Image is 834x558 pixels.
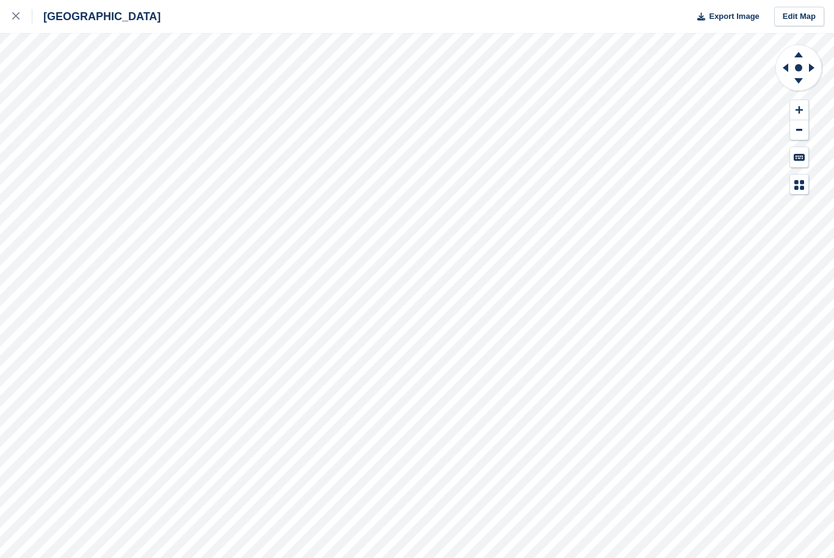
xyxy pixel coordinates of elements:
[790,100,808,120] button: Zoom In
[774,7,824,27] a: Edit Map
[790,175,808,195] button: Map Legend
[790,147,808,167] button: Keyboard Shortcuts
[32,9,161,24] div: [GEOGRAPHIC_DATA]
[790,120,808,140] button: Zoom Out
[709,10,759,23] span: Export Image
[690,7,760,27] button: Export Image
